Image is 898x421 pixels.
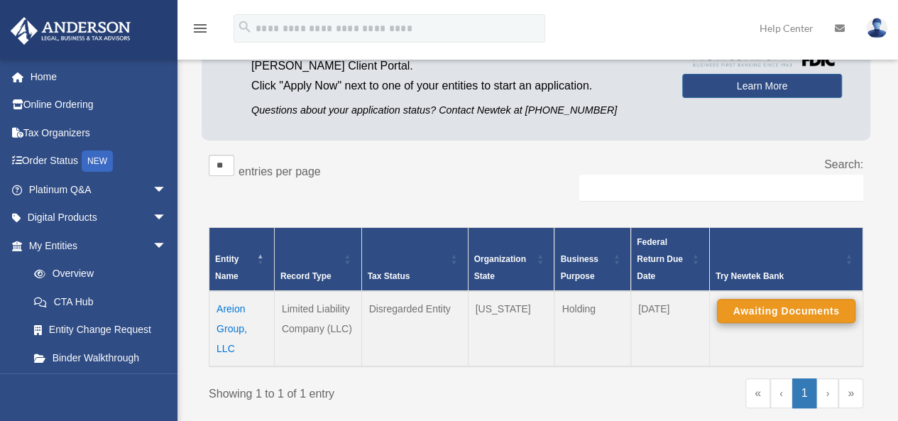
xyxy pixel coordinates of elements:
[20,372,181,400] a: My Blueprint
[10,175,188,204] a: Platinum Q&Aarrow_drop_down
[274,291,361,366] td: Limited Liability Company (LLC)
[153,231,181,261] span: arrow_drop_down
[866,18,887,38] img: User Pic
[251,76,661,96] p: Click "Apply Now" next to one of your entities to start an application.
[20,288,181,316] a: CTA Hub
[274,227,361,291] th: Record Type: Activate to sort
[237,19,253,35] i: search
[192,20,209,37] i: menu
[637,237,683,281] span: Federal Return Due Date
[631,227,710,291] th: Federal Return Due Date: Activate to sort
[153,204,181,233] span: arrow_drop_down
[745,378,770,408] a: First
[709,227,863,291] th: Try Newtek Bank : Activate to sort
[20,316,181,344] a: Entity Change Request
[215,254,239,281] span: Entity Name
[554,227,631,291] th: Business Purpose: Activate to sort
[10,119,188,147] a: Tax Organizers
[468,291,554,366] td: [US_STATE]
[251,102,661,119] p: Questions about your application status? Contact Newtek at [PHONE_NUMBER]
[554,291,631,366] td: Holding
[192,25,209,37] a: menu
[474,254,526,281] span: Organization State
[6,17,135,45] img: Anderson Advisors Platinum Portal
[82,151,113,172] div: NEW
[631,291,710,366] td: [DATE]
[10,147,188,176] a: Order StatusNEW
[468,227,554,291] th: Organization State: Activate to sort
[209,291,275,366] td: Areion Group, LLC
[20,344,181,372] a: Binder Walkthrough
[717,299,855,323] button: Awaiting Documents
[209,378,525,404] div: Showing 1 to 1 of 1 entry
[10,204,188,232] a: Digital Productsarrow_drop_down
[239,165,321,177] label: entries per page
[824,158,863,170] label: Search:
[361,291,468,366] td: Disregarded Entity
[280,271,332,281] span: Record Type
[361,227,468,291] th: Tax Status: Activate to sort
[10,62,188,91] a: Home
[682,74,842,98] a: Learn More
[716,268,841,285] div: Try Newtek Bank
[209,227,275,291] th: Entity Name: Activate to invert sorting
[10,231,181,260] a: My Entitiesarrow_drop_down
[368,271,410,281] span: Tax Status
[10,91,188,119] a: Online Ordering
[153,175,181,204] span: arrow_drop_down
[560,254,598,281] span: Business Purpose
[20,260,174,288] a: Overview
